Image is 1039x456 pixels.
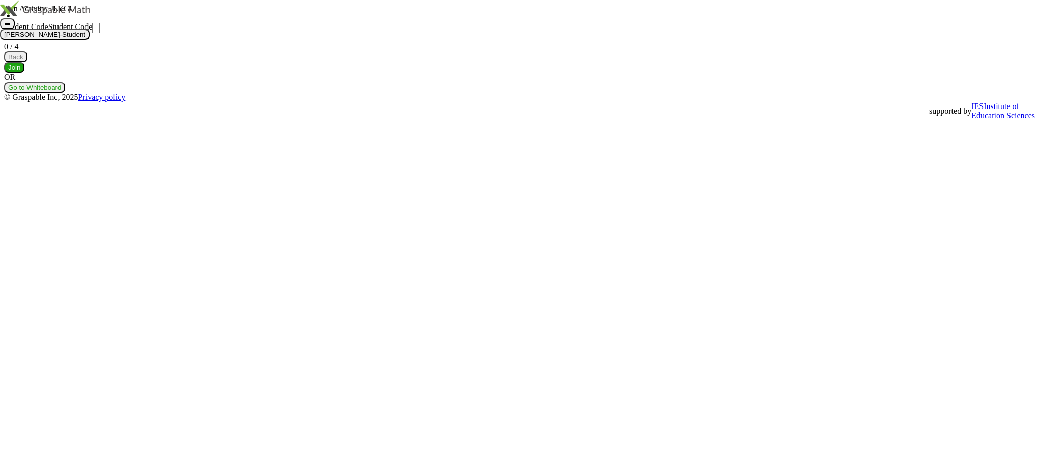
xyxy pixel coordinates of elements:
span: © Graspable Inc, 2025 [4,93,78,101]
span: OR [4,73,15,82]
span: supported by [929,106,971,116]
button: Join [4,62,24,73]
span: Go to Whiteboard [8,84,61,91]
button: Back [4,51,27,62]
button: Go to Whiteboard [4,82,65,93]
a: Privacy policy [78,93,125,101]
div: 0 / 4 [4,42,233,51]
span: IES [971,102,984,111]
span: Join [8,64,20,71]
span: Back [8,53,23,61]
span: Institute of Education Sciences [971,102,1035,120]
span: [PERSON_NAME]-Student [4,31,85,38]
a: IESInstitute ofEducation Sciences [971,102,1035,120]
